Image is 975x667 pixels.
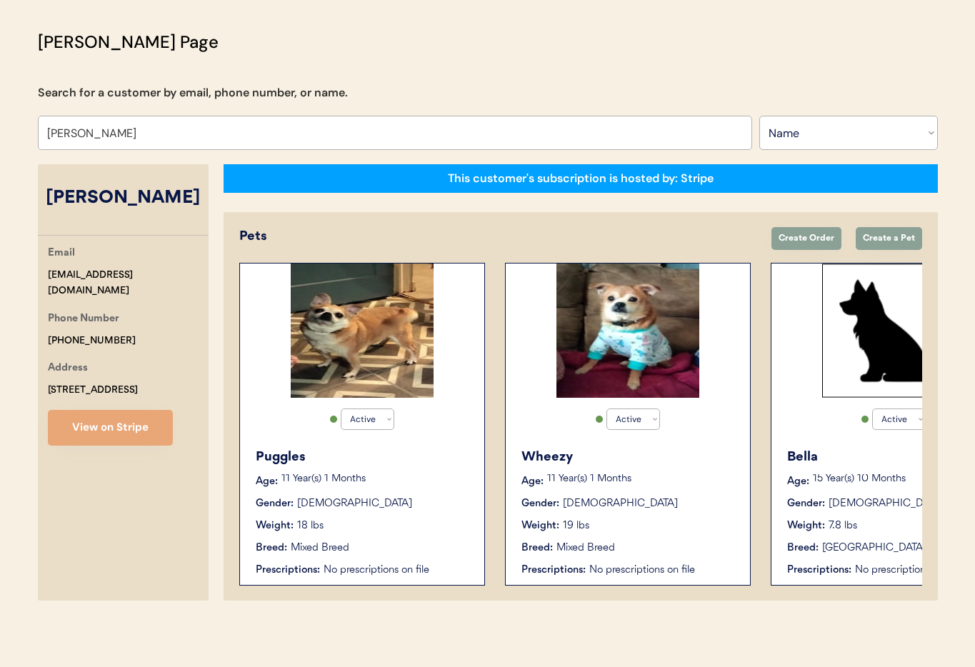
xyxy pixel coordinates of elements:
[787,474,809,489] div: Age:
[521,496,559,511] div: Gender:
[324,563,470,578] div: No prescriptions on file
[256,563,320,578] div: Prescriptions:
[38,116,752,150] input: Search by name
[787,496,825,511] div: Gender:
[556,264,699,398] img: IMG_20250416_144739__01__01__01.jpg
[256,474,278,489] div: Age:
[822,541,926,556] div: [GEOGRAPHIC_DATA]
[829,518,857,533] div: 7.8 lbs
[822,264,965,398] img: Rectangle%2029.svg
[521,541,553,556] div: Breed:
[48,267,209,300] div: [EMAIL_ADDRESS][DOMAIN_NAME]
[556,541,615,556] div: Mixed Breed
[547,474,736,484] p: 11 Year(s) 1 Months
[521,448,736,467] div: Wheezy
[297,518,324,533] div: 18 lbs
[521,563,586,578] div: Prescriptions:
[48,382,138,398] div: [STREET_ADDRESS]
[48,245,75,263] div: Email
[589,563,736,578] div: No prescriptions on file
[38,29,219,55] div: [PERSON_NAME] Page
[521,474,544,489] div: Age:
[256,496,294,511] div: Gender:
[771,227,841,250] button: Create Order
[48,360,88,378] div: Address
[291,541,349,556] div: Mixed Breed
[787,541,819,556] div: Breed:
[448,171,714,186] div: This customer's subscription is hosted by: Stripe
[38,84,348,101] div: Search for a customer by email, phone number, or name.
[256,448,470,467] div: Puggles
[563,518,589,533] div: 19 lbs
[239,227,757,246] div: Pets
[291,264,434,398] img: IMG_20250502_233031.jpg
[856,227,922,250] button: Create a Pet
[256,518,294,533] div: Weight:
[281,474,470,484] p: 11 Year(s) 1 Months
[829,496,944,511] div: [DEMOGRAPHIC_DATA]
[256,541,287,556] div: Breed:
[48,333,136,349] div: [PHONE_NUMBER]
[521,518,559,533] div: Weight:
[48,410,173,446] button: View on Stripe
[48,311,119,329] div: Phone Number
[787,563,851,578] div: Prescriptions:
[297,496,412,511] div: [DEMOGRAPHIC_DATA]
[563,496,678,511] div: [DEMOGRAPHIC_DATA]
[38,185,209,212] div: [PERSON_NAME]
[787,518,825,533] div: Weight:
